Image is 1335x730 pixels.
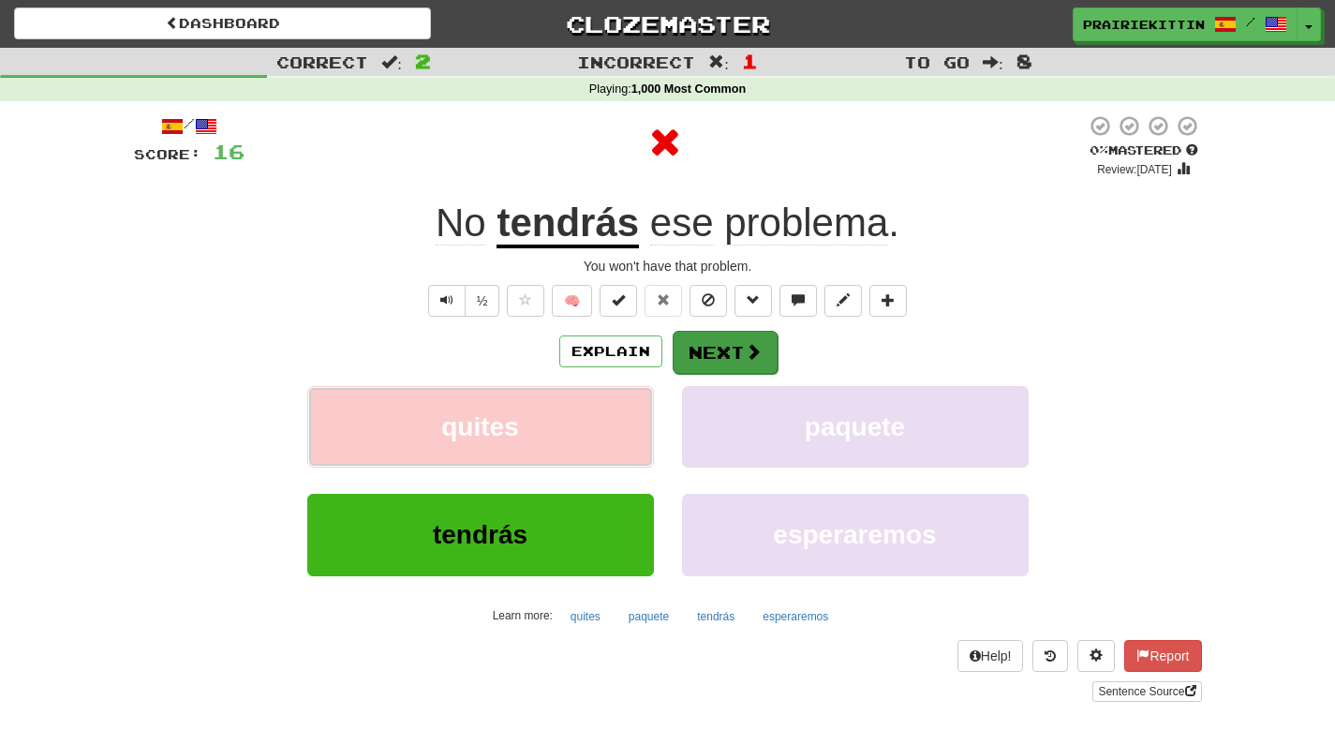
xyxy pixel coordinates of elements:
[577,52,695,71] span: Incorrect
[1016,50,1032,72] span: 8
[459,7,876,40] a: Clozemaster
[307,386,654,468] button: quites
[493,609,553,622] small: Learn more:
[381,54,402,70] span: :
[507,285,544,317] button: Favorite sentence (alt+f)
[1090,142,1108,157] span: 0 %
[465,285,500,317] button: ½
[134,146,201,162] span: Score:
[428,285,466,317] button: Play sentence audio (ctl+space)
[14,7,431,39] a: Dashboard
[276,52,368,71] span: Correct
[134,257,1202,276] div: You won't have that problem.
[752,603,838,631] button: esperaremos
[904,52,970,71] span: To go
[560,603,611,631] button: quites
[1097,163,1172,176] small: Review: [DATE]
[497,201,639,248] u: tendrás
[639,201,899,246] span: .
[724,201,888,246] span: problema
[307,494,654,575] button: tendrás
[869,285,907,317] button: Add to collection (alt+a)
[441,412,518,441] span: quites
[682,494,1029,575] button: esperaremos
[673,331,778,374] button: Next
[1246,15,1255,28] span: /
[424,285,500,317] div: Text-to-speech controls
[645,285,682,317] button: Reset to 0% Mastered (alt+r)
[690,285,727,317] button: Ignore sentence (alt+i)
[134,114,245,138] div: /
[1083,16,1205,33] span: prairiekittin
[433,520,527,549] span: tendrás
[734,285,772,317] button: Grammar (alt+g)
[650,201,714,246] span: ese
[436,201,486,246] span: No
[1092,681,1201,702] a: Sentence Source
[805,412,905,441] span: paquete
[552,285,592,317] button: 🧠
[983,54,1003,70] span: :
[1073,7,1298,41] a: prairiekittin /
[824,285,862,317] button: Edit sentence (alt+d)
[631,82,746,96] strong: 1,000 Most Common
[779,285,817,317] button: Discuss sentence (alt+u)
[1124,640,1201,672] button: Report
[559,335,662,367] button: Explain
[213,140,245,163] span: 16
[682,386,1029,468] button: paquete
[618,603,679,631] button: paquete
[708,54,729,70] span: :
[1086,142,1202,159] div: Mastered
[742,50,758,72] span: 1
[957,640,1024,672] button: Help!
[415,50,431,72] span: 2
[687,603,745,631] button: tendrás
[1032,640,1068,672] button: Round history (alt+y)
[773,520,936,549] span: esperaremos
[600,285,637,317] button: Set this sentence to 100% Mastered (alt+m)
